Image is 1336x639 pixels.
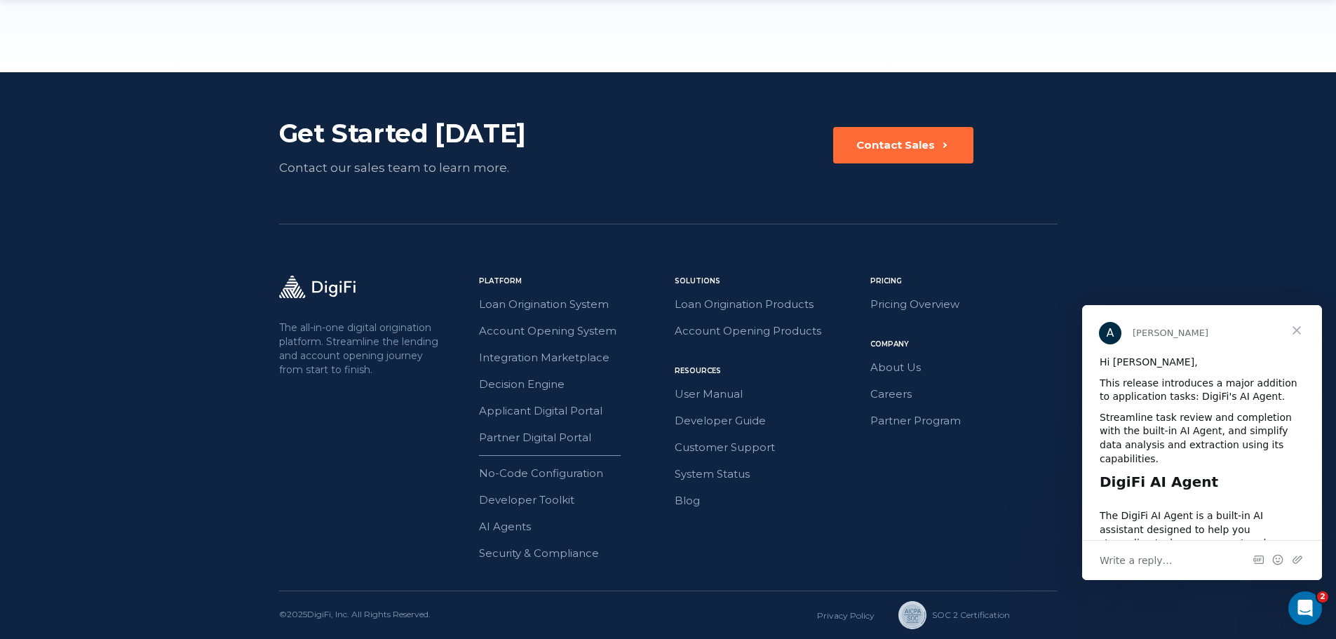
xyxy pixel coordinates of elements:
a: Blog [675,492,862,510]
a: Security & Compliance [479,544,666,563]
div: Contact Sales [856,138,935,152]
a: SOC 2 Сertification [898,601,992,629]
a: Account Opening System [479,322,666,340]
div: Resources [675,365,862,377]
div: Company [870,339,1058,350]
a: About Us [870,358,1058,377]
a: Loan Origination System [479,295,666,314]
div: Platform [479,276,666,287]
p: The all-in-one digital origination platform. Streamline the lending and account opening journey f... [279,321,442,377]
div: SOC 2 Сertification [932,609,1010,621]
a: Partner Program [870,412,1058,430]
iframe: Intercom live chat [1288,591,1322,625]
a: Partner Digital Portal [479,429,666,447]
div: Pricing [870,276,1058,287]
a: Loan Origination Products [675,295,862,314]
div: Get Started [DATE] [279,117,591,149]
a: No-Code Configuration [479,464,666,483]
a: Applicant Digital Portal [479,402,666,420]
button: Contact Sales [833,127,973,163]
a: Developer Guide [675,412,862,430]
a: Privacy Policy [817,610,875,621]
iframe: Intercom live chat message [1082,305,1322,580]
a: Integration Marketplace [479,349,666,367]
a: Contact Sales [833,127,973,177]
a: Customer Support [675,438,862,457]
a: System Status [675,465,862,483]
a: Pricing Overview [870,295,1058,314]
span: Write a reply… [18,246,90,264]
a: Careers [870,385,1058,403]
a: AI Agents [479,518,666,536]
div: Contact our sales team to learn more. [279,158,591,177]
a: Developer Toolkit [479,491,666,509]
a: User Manual [675,385,862,403]
a: Account Opening Products [675,322,862,340]
a: Decision Engine [479,375,666,394]
div: © 2025 DigiFi, Inc. All Rights Reserved. [279,608,431,622]
span: 2 [1317,591,1328,603]
div: Solutions [675,276,862,287]
div: The DigiFi AI Agent is a built-in AI assistant designed to help you streamline task management an... [18,204,222,300]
